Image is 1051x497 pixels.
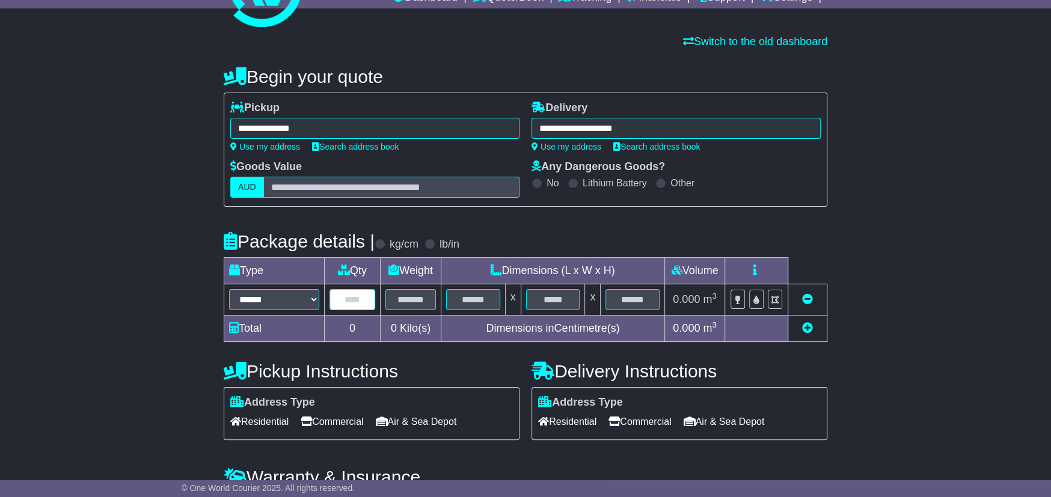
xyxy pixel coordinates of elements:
span: Air & Sea Depot [684,412,765,431]
label: kg/cm [390,238,418,251]
a: Add new item [802,322,813,334]
label: Lithium Battery [583,177,647,189]
label: Pickup [230,102,280,115]
h4: Pickup Instructions [224,361,519,381]
label: Other [670,177,694,189]
span: m [703,293,717,305]
td: x [585,284,601,316]
label: Address Type [230,396,315,409]
sup: 3 [712,291,717,300]
h4: Begin your quote [224,67,827,87]
td: Type [224,258,325,284]
span: 0 [391,322,397,334]
span: m [703,322,717,334]
label: lb/in [440,238,459,251]
td: Total [224,316,325,342]
sup: 3 [712,320,717,329]
span: Air & Sea Depot [376,412,457,431]
span: Commercial [608,412,671,431]
h4: Delivery Instructions [532,361,827,381]
a: Remove this item [802,293,813,305]
td: Dimensions (L x W x H) [441,258,664,284]
label: Any Dangerous Goods? [532,160,665,174]
td: 0 [325,316,381,342]
a: Use my address [230,142,300,151]
a: Search address book [312,142,399,151]
span: 0.000 [673,322,700,334]
td: Weight [381,258,441,284]
span: © One World Courier 2025. All rights reserved. [181,483,355,493]
a: Switch to the old dashboard [683,35,827,47]
span: Commercial [301,412,363,431]
h4: Package details | [224,231,375,251]
label: Goods Value [230,160,302,174]
label: No [547,177,559,189]
td: Qty [325,258,381,284]
h4: Warranty & Insurance [224,467,827,487]
span: 0.000 [673,293,700,305]
td: Volume [664,258,725,284]
label: Delivery [532,102,587,115]
span: Residential [538,412,596,431]
label: AUD [230,177,264,198]
td: x [505,284,521,316]
td: Dimensions in Centimetre(s) [441,316,664,342]
td: Kilo(s) [381,316,441,342]
a: Search address book [613,142,700,151]
span: Residential [230,412,289,431]
label: Address Type [538,396,623,409]
a: Use my address [532,142,601,151]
